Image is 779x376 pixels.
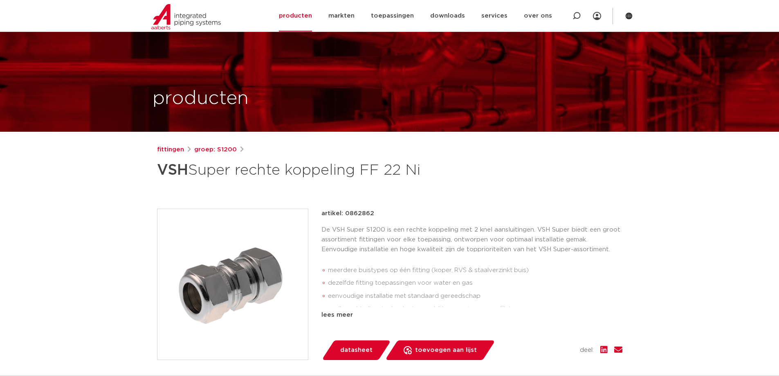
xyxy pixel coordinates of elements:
img: Product Image for VSH Super rechte koppeling FF 22 Ni [157,209,308,360]
li: dezelfde fitting toepassingen voor water en gas [328,277,622,290]
span: deel: [580,345,594,355]
a: datasheet [321,340,391,360]
div: lees meer [321,310,622,320]
p: De VSH Super S1200 is een rechte koppeling met 2 knel aansluitingen. VSH Super biedt een groot as... [321,225,622,254]
li: snelle verbindingstechnologie waarbij her-montage mogelijk is [328,303,622,316]
h1: producten [153,86,249,112]
a: groep: S1200 [194,145,237,155]
a: fittingen [157,145,184,155]
h1: Super rechte koppeling FF 22 Ni [157,158,464,182]
strong: VSH [157,163,188,178]
li: eenvoudige installatie met standaard gereedschap [328,290,622,303]
p: artikel: 0862862 [321,209,374,218]
span: toevoegen aan lijst [415,344,477,357]
li: meerdere buistypes op één fitting (koper, RVS & staalverzinkt buis) [328,264,622,277]
span: datasheet [340,344,373,357]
